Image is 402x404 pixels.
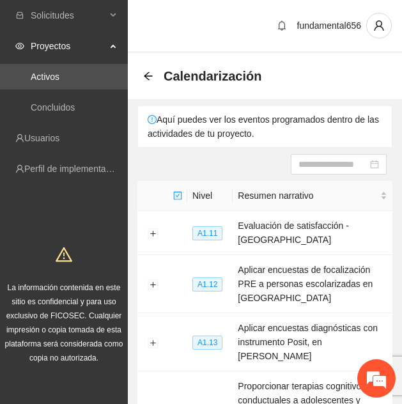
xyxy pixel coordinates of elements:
div: Back [143,71,153,82]
a: Usuarios [24,133,59,143]
a: Perfil de implementadora [24,164,124,174]
span: A1.12 [192,277,222,291]
span: bell [272,20,291,31]
button: Expand row [148,279,158,290]
span: fundamental656 [297,20,361,31]
span: A1.13 [192,336,222,350]
span: warning [56,246,72,263]
td: Aplicar encuestas diagnósticas con instrumento Posit, en [PERSON_NAME] [233,313,392,371]
span: eye [15,42,24,50]
span: Proyectos [31,33,106,59]
span: A1.11 [192,226,222,240]
span: user [367,20,391,31]
button: bell [272,15,292,36]
th: Nivel [187,181,233,211]
span: check-square [173,191,182,200]
span: Solicitudes [31,3,106,28]
span: arrow-left [143,71,153,81]
button: Expand row [148,228,158,238]
button: Expand row [148,338,158,348]
td: Aplicar encuestas de focalización PRE a personas escolarizadas en [GEOGRAPHIC_DATA] [233,255,392,313]
td: Evaluación de satisfacción - [GEOGRAPHIC_DATA] [233,211,392,255]
span: Calendarización [164,66,261,86]
a: Concluidos [31,102,75,113]
span: exclamation-circle [148,115,157,124]
th: Resumen narrativo [233,181,392,211]
div: Aquí puedes ver los eventos programados dentro de las actividades de tu proyecto. [138,106,392,147]
span: Resumen narrativo [238,189,378,203]
span: La información contenida en este sitio es confidencial y para uso exclusivo de FICOSEC. Cualquier... [5,283,123,362]
span: inbox [15,11,24,20]
button: user [366,13,392,38]
a: Activos [31,72,59,82]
